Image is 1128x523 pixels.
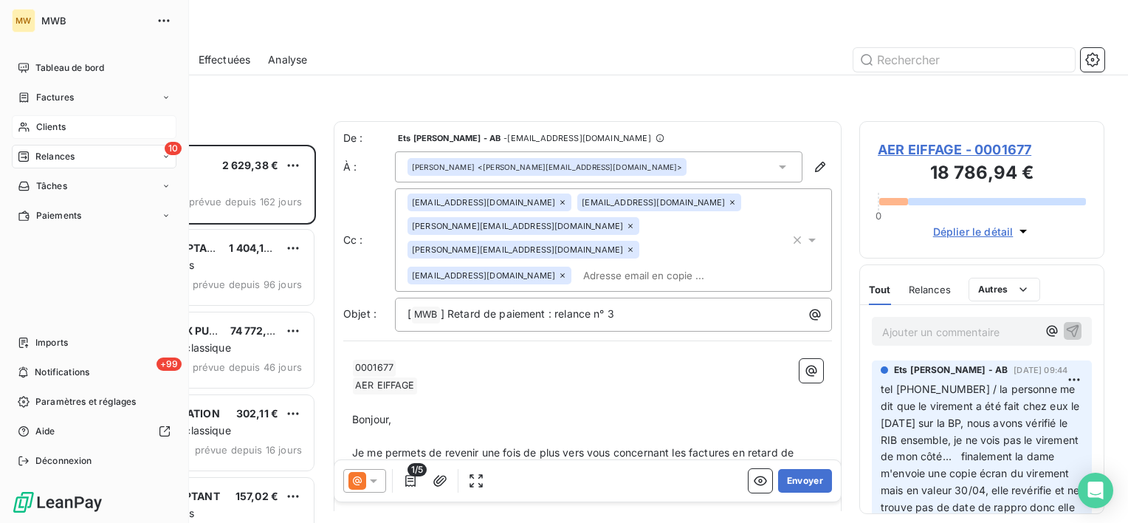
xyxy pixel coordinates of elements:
span: Effectuées [199,52,251,67]
span: De : [343,131,395,146]
input: Adresse email en copie ... [577,264,748,287]
span: Tableau de bord [35,61,104,75]
a: Aide [12,420,176,443]
span: Clients [36,120,66,134]
span: 74 772,12 € [230,324,288,337]
span: [PERSON_NAME][EMAIL_ADDRESS][DOMAIN_NAME] [412,222,623,230]
span: Tout [869,284,891,295]
span: 1 404,19 € [229,242,281,254]
span: 0001677 [353,360,396,377]
span: Paramètres et réglages [35,395,136,409]
h3: 18 786,94 € [878,160,1086,189]
span: Notifications [35,366,89,379]
span: 10 [165,142,182,155]
span: 2 629,38 € [222,159,279,171]
span: MWB [412,307,439,324]
span: Déplier le détail [933,224,1014,239]
label: Cc : [343,233,395,247]
span: [EMAIL_ADDRESS][DOMAIN_NAME] [412,271,555,280]
span: +99 [157,358,182,371]
span: 302,11 € [236,407,278,420]
span: Relances [909,284,951,295]
span: Ets [PERSON_NAME] - AB [398,134,501,143]
span: Imports [35,336,68,349]
span: - [EMAIL_ADDRESS][DOMAIN_NAME] [503,134,650,143]
span: MWB [41,15,148,27]
span: AER EIFFAGE [353,377,417,394]
span: ] Retard de paiement : relance n° 3 [441,307,614,320]
div: <[PERSON_NAME][EMAIL_ADDRESS][DOMAIN_NAME]> [412,162,682,172]
span: prévue depuis 162 jours [189,196,302,208]
span: Relances [35,150,75,163]
span: prévue depuis 96 jours [193,278,302,290]
span: 157,02 € [235,490,278,502]
span: Analyse [268,52,307,67]
span: Ets [PERSON_NAME] - AB [894,363,1008,377]
span: Déconnexion [35,454,92,468]
span: [PERSON_NAME] [412,162,475,172]
span: Factures [36,91,74,104]
button: Autres [969,278,1040,301]
span: Bonjour, [352,413,391,425]
img: Logo LeanPay [12,490,103,514]
span: Je me permets de revenir une fois de plus vers vous concernant les factures en retard de paiement. [352,446,797,476]
span: 0 [876,210,881,222]
span: Tâches [36,180,67,193]
span: prévue depuis 46 jours [193,361,302,373]
button: Envoyer [778,469,832,493]
span: Aide [35,425,55,438]
input: Rechercher [853,48,1075,72]
span: [EMAIL_ADDRESS][DOMAIN_NAME] [582,198,725,207]
span: [EMAIL_ADDRESS][DOMAIN_NAME] [412,198,555,207]
span: AER EIFFAGE - 0001677 [878,140,1086,160]
div: MW [12,9,35,33]
span: [ [407,307,411,320]
span: [DATE] 09:44 [1014,366,1067,375]
span: 1/5 [407,463,427,476]
div: grid [71,145,316,523]
span: [PERSON_NAME][EMAIL_ADDRESS][DOMAIN_NAME] [412,245,623,254]
div: Open Intercom Messenger [1078,473,1113,508]
span: Paiements [36,209,81,222]
span: prévue depuis 16 jours [195,444,302,456]
button: Déplier le détail [929,223,1036,240]
label: À : [343,160,395,174]
span: Objet : [343,307,376,320]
